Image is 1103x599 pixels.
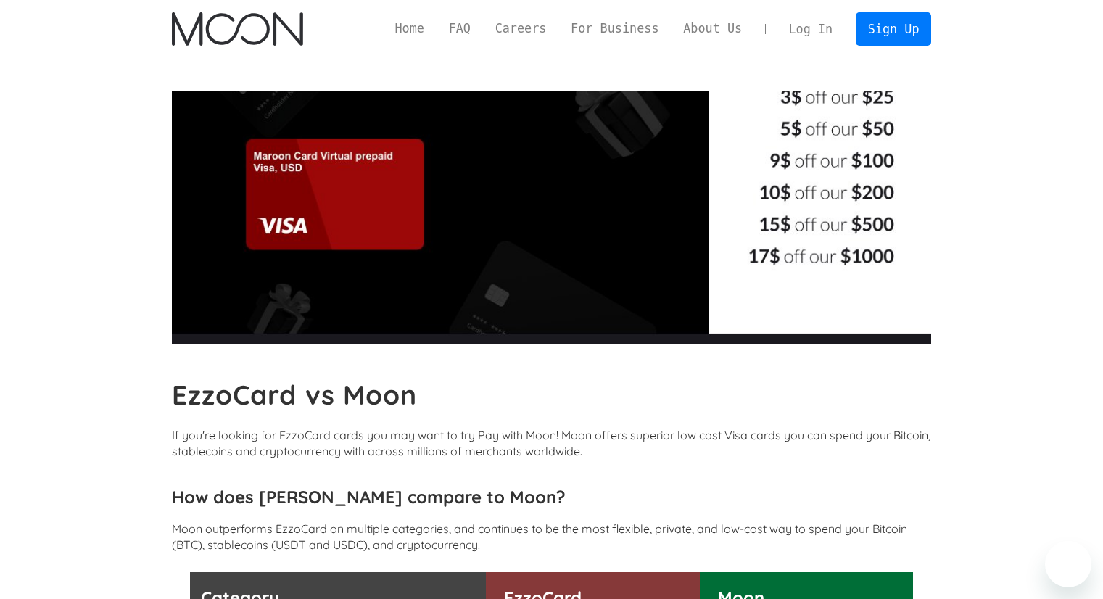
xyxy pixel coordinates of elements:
a: Careers [483,20,558,38]
a: About Us [671,20,754,38]
p: Moon outperforms EzzoCard on multiple categories, and continues to be the most flexible, private,... [172,521,932,553]
a: Sign Up [856,12,931,45]
a: Home [383,20,437,38]
a: Log In [777,13,845,45]
h3: How does [PERSON_NAME] compare to Moon? [172,486,932,508]
a: FAQ [437,20,483,38]
p: If you're looking for EzzoCard cards you may want to try Pay with Moon! Moon offers superior low ... [172,427,932,459]
b: EzzoCard vs Moon [172,378,418,411]
iframe: Button to launch messaging window [1045,541,1091,587]
a: home [172,12,303,46]
a: For Business [558,20,671,38]
img: Moon Logo [172,12,303,46]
